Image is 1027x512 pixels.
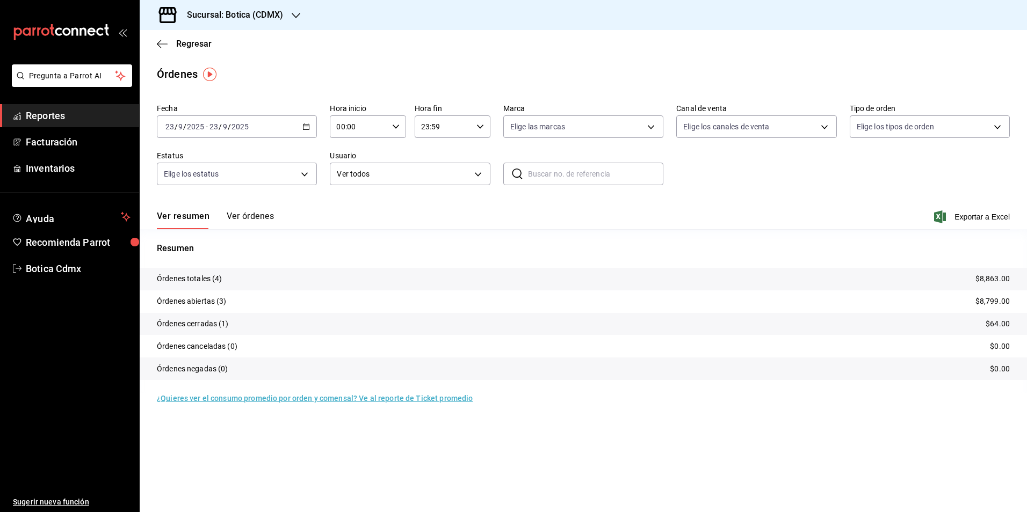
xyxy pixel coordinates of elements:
[219,122,222,131] span: /
[175,122,178,131] span: /
[415,105,490,112] label: Hora fin
[222,122,228,131] input: --
[26,235,131,250] span: Recomienda Parrot
[26,135,131,149] span: Facturación
[26,261,131,276] span: Botica Cdmx
[676,105,836,112] label: Canal de venta
[157,341,237,352] p: Órdenes canceladas (0)
[157,273,222,284] p: Órdenes totales (4)
[186,122,205,131] input: ----
[157,152,317,159] label: Estatus
[206,122,208,131] span: -
[510,121,565,132] span: Elige las marcas
[164,169,219,179] span: Elige los estatus
[157,211,209,229] button: Ver resumen
[936,210,1010,223] button: Exportar a Excel
[176,39,212,49] span: Regresar
[990,363,1010,375] p: $0.00
[13,496,131,508] span: Sugerir nueva función
[178,122,183,131] input: --
[26,161,131,175] span: Inventarios
[26,210,117,223] span: Ayuda
[12,64,132,87] button: Pregunta a Parrot AI
[227,211,274,229] button: Ver órdenes
[986,318,1010,330] p: $64.00
[157,296,227,307] p: Órdenes abiertas (3)
[8,78,132,89] a: Pregunta a Parrot AI
[231,122,249,131] input: ----
[203,68,216,81] img: Tooltip marker
[157,39,212,49] button: Regresar
[209,122,219,131] input: --
[183,122,186,131] span: /
[178,9,283,21] h3: Sucursal: Botica (CDMX)
[857,121,934,132] span: Elige los tipos de orden
[157,318,229,330] p: Órdenes cerradas (1)
[157,242,1010,255] p: Resumen
[157,105,317,112] label: Fecha
[165,122,175,131] input: --
[157,363,228,375] p: Órdenes negadas (0)
[157,66,198,82] div: Órdenes
[157,211,274,229] div: navigation tabs
[29,70,115,82] span: Pregunta a Parrot AI
[850,105,1010,112] label: Tipo de orden
[330,105,406,112] label: Hora inicio
[228,122,231,131] span: /
[503,105,663,112] label: Marca
[683,121,769,132] span: Elige los canales de venta
[330,152,490,159] label: Usuario
[337,169,470,180] span: Ver todos
[118,28,127,36] button: open_drawer_menu
[990,341,1010,352] p: $0.00
[26,108,131,123] span: Reportes
[975,296,1010,307] p: $8,799.00
[975,273,1010,284] p: $8,863.00
[157,394,473,403] a: ¿Quieres ver el consumo promedio por orden y comensal? Ve al reporte de Ticket promedio
[528,163,663,185] input: Buscar no. de referencia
